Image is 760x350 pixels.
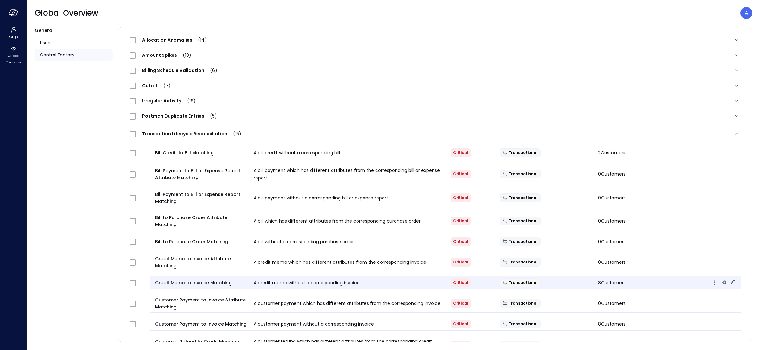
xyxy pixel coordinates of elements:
span: Irregular Activity [136,98,202,104]
span: 0 Customers [598,218,626,224]
span: Global Overview [35,8,98,18]
span: A bill without a corresponding purchase order [254,238,354,245]
span: A customer payment without a corresponding invoice [254,321,374,327]
div: Billing Schedule Validation(6) [124,63,746,78]
p: A [745,9,748,17]
span: Credit Memo to Invoice Attribute Matching [155,255,249,269]
span: Bill Payment to Bill or Expense Report Matching [155,191,249,205]
div: Avi Brandwain [740,7,752,19]
span: Customer Payment to Invoice Matching [155,321,249,327]
span: Transaction Lifecycle Reconciliation [136,131,248,137]
span: A customer payment which has different attributes from the corresponding invoice [254,300,440,307]
span: Users [40,39,52,46]
span: Amount Spikes [136,52,198,58]
span: 8 Customers [598,280,626,286]
div: Orgs [1,25,26,41]
span: Orgs [9,34,18,40]
span: (5) [204,113,217,119]
span: 2 Customers [598,150,625,156]
span: 8 Customers [598,321,626,327]
div: Transaction Lifecycle Reconciliation(15) [124,124,746,144]
span: (7) [158,82,171,89]
span: 0 Customers [598,171,626,177]
span: Billing Schedule Validation [136,67,224,74]
div: Global Overview [1,44,26,66]
span: A bill which has different attributes from the corresponding purchase order [254,218,421,224]
span: A bill payment which has different attributes from the corresponding bill or expense report [254,167,440,181]
span: Bill to Purchase Order Matching [155,238,249,245]
span: (16) [181,98,196,104]
span: Customer Payment to Invoice Attribute Matching [155,296,249,310]
span: Bill Payment to Bill or Expense Report Attribute Matching [155,167,249,181]
span: Bill Credit to Bill Matching [155,149,249,156]
span: Credit Memo to Invoice Matching [155,279,249,286]
span: Cutoff [136,82,177,89]
span: 0 Customers [598,238,626,245]
span: (10) [177,52,191,58]
span: General [35,27,54,34]
span: 0 Customers [598,259,626,265]
div: Amount Spikes(10) [124,48,746,63]
span: Global Overview [4,53,23,65]
div: Cutoff(7) [124,78,746,93]
a: Users [35,37,113,49]
a: Control Factory [35,49,113,61]
span: Control Factory [40,51,74,58]
span: Bill to Purchase Order Attribute Matching [155,214,249,228]
div: Postman Duplicate Entries(5) [124,108,746,124]
span: (6) [204,67,217,74]
div: Irregular Activity(16) [124,93,746,108]
span: A bill payment without a corresponding bill or expense report [254,195,388,201]
span: A credit memo without a corresponding invoice [254,280,360,286]
span: A bill credit without a corresponding bill [254,150,340,156]
span: Allocation Anomalies [136,37,213,43]
span: A credit memo which has different attributes from the corresponding invoice [254,259,426,265]
span: 0 Customers [598,300,626,307]
span: 0 Customers [598,195,626,201]
span: (15) [227,131,241,137]
span: (14) [192,37,207,43]
div: Allocation Anomalies(14) [124,32,746,48]
span: Postman Duplicate Entries [136,113,223,119]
